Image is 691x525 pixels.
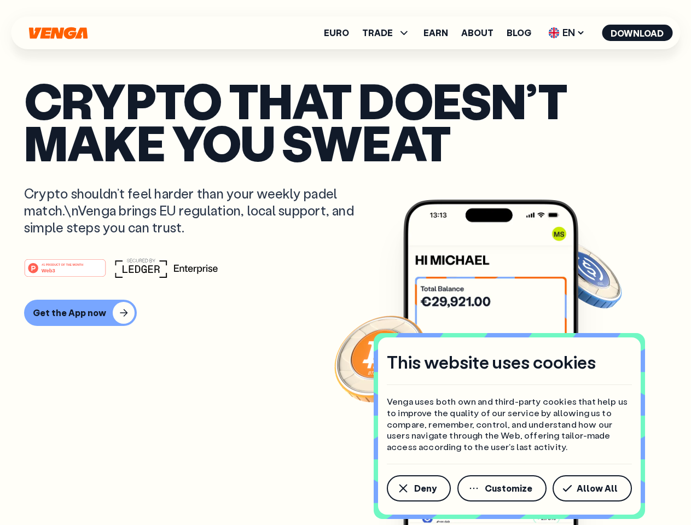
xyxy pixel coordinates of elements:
tspan: Web3 [42,267,55,273]
a: #1 PRODUCT OF THE MONTHWeb3 [24,265,106,279]
button: Download [602,25,672,41]
img: Bitcoin [332,309,431,407]
h4: This website uses cookies [387,351,596,374]
button: Allow All [553,475,632,501]
a: Euro [324,28,349,37]
p: Crypto shouldn’t feel harder than your weekly padel match.\nVenga brings EU regulation, local sup... [24,185,370,236]
svg: Home [27,27,89,39]
span: TRADE [362,26,410,39]
a: Earn [423,28,448,37]
p: Venga uses both own and third-party cookies that help us to improve the quality of our service by... [387,396,632,453]
div: Get the App now [33,307,106,318]
span: Deny [414,484,437,493]
span: Customize [485,484,532,493]
button: Deny [387,475,451,501]
button: Customize [457,475,547,501]
img: flag-uk [548,27,559,38]
span: TRADE [362,28,393,37]
a: Blog [507,28,531,37]
span: Allow All [577,484,618,493]
button: Get the App now [24,300,137,326]
span: EN [544,24,589,42]
tspan: #1 PRODUCT OF THE MONTH [42,262,83,266]
a: About [461,28,493,37]
img: USDC coin [545,235,624,314]
a: Get the App now [24,300,667,326]
p: Crypto that doesn’t make you sweat [24,79,667,163]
